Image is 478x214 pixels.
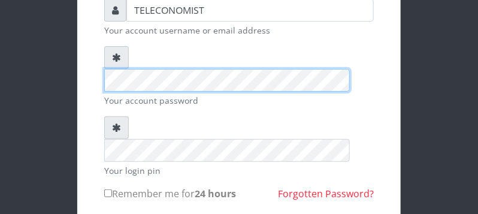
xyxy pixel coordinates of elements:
[278,187,374,200] a: Forgotten Password?
[104,94,374,107] small: Your account password
[104,164,374,177] small: Your login pin
[104,189,112,197] input: Remember me for24 hours
[104,186,236,201] label: Remember me for
[195,187,236,200] b: 24 hours
[104,24,374,37] small: Your account username or email address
